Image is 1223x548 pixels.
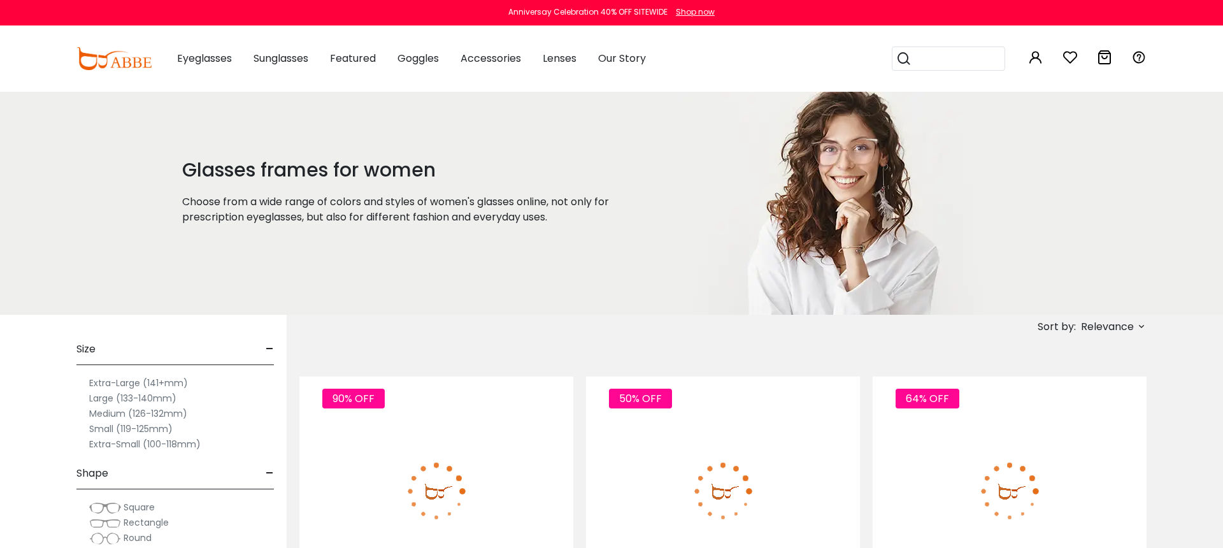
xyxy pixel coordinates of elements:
[397,51,439,66] span: Goggles
[89,406,187,421] label: Medium (126-132mm)
[89,436,201,452] label: Extra-Small (100-118mm)
[598,51,646,66] span: Our Story
[89,501,121,514] img: Square.png
[508,6,668,18] div: Anniversay Celebration 40% OFF SITEWIDE
[182,194,646,225] p: Choose from a wide range of colors and styles of women's glasses online, not only for prescriptio...
[254,51,308,66] span: Sunglasses
[266,458,274,489] span: -
[124,531,152,544] span: Round
[609,389,672,408] span: 50% OFF
[124,516,169,529] span: Rectangle
[676,6,715,18] div: Shop now
[89,532,121,545] img: Round.png
[678,92,1001,315] img: glasses frames for women
[76,334,96,364] span: Size
[266,334,274,364] span: -
[89,421,173,436] label: Small (119-125mm)
[322,389,385,408] span: 90% OFF
[896,389,959,408] span: 64% OFF
[76,47,152,70] img: abbeglasses.com
[461,51,521,66] span: Accessories
[89,517,121,530] img: Rectangle.png
[76,458,108,489] span: Shape
[177,51,232,66] span: Eyeglasses
[89,391,176,406] label: Large (133-140mm)
[182,159,646,182] h1: Glasses frames for women
[1081,315,1134,338] span: Relevance
[1038,319,1076,334] span: Sort by:
[330,51,376,66] span: Featured
[89,375,188,391] label: Extra-Large (141+mm)
[124,501,155,514] span: Square
[669,6,715,17] a: Shop now
[543,51,576,66] span: Lenses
